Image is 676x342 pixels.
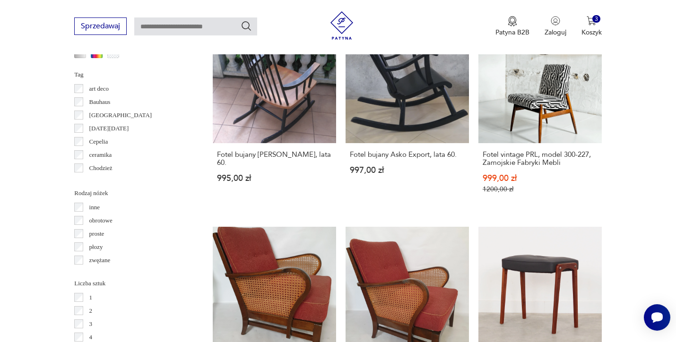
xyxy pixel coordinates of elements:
[89,255,111,265] p: zwężane
[495,16,529,37] button: Patyna B2B
[483,185,598,193] p: 1200,00 zł
[89,306,93,316] p: 2
[89,150,112,160] p: ceramika
[581,28,602,37] p: Koszyk
[89,84,109,94] p: art deco
[644,304,670,331] iframe: Smartsupp widget button
[89,319,93,329] p: 3
[545,16,566,37] button: Zaloguj
[89,137,108,147] p: Cepelia
[89,242,103,252] p: płozy
[350,151,465,159] h3: Fotel bujany Asko Export, lata 60.
[241,20,252,32] button: Szukaj
[551,16,560,26] img: Ikonka użytkownika
[89,202,100,213] p: inne
[74,24,127,30] a: Sprzedawaj
[89,215,113,226] p: obrotowe
[89,229,104,239] p: proste
[213,20,336,212] a: KlasykFotel bujany Ilmara Tapiovaary, lata 60.Fotel bujany [PERSON_NAME], lata 60.995,00 zł
[545,28,566,37] p: Zaloguj
[217,151,332,167] h3: Fotel bujany [PERSON_NAME], lata 60.
[483,151,598,167] h3: Fotel vintage PRL, model 300-227, Zamojskie Fabryki Mebli
[483,174,598,182] p: 999,00 zł
[581,16,602,37] button: 3Koszyk
[495,28,529,37] p: Patyna B2B
[74,278,190,289] p: Liczba sztuk
[74,17,127,35] button: Sprzedawaj
[346,20,469,212] a: Fotel bujany Asko Export, lata 60.Fotel bujany Asko Export, lata 60.997,00 zł
[74,69,190,80] p: Tag
[89,97,111,107] p: Bauhaus
[89,292,93,303] p: 1
[587,16,596,26] img: Ikona koszyka
[508,16,517,26] img: Ikona medalu
[350,166,465,174] p: 997,00 zł
[495,16,529,37] a: Ikona medaluPatyna B2B
[592,15,600,23] div: 3
[89,163,113,173] p: Chodzież
[74,188,190,198] p: Rodzaj nóżek
[328,11,356,40] img: Patyna - sklep z meblami i dekoracjami vintage
[478,20,602,212] a: SaleKlasykFotel vintage PRL, model 300-227, Zamojskie Fabryki MebliFotel vintage PRL, model 300-2...
[89,176,112,187] p: Ćmielów
[89,110,152,120] p: [GEOGRAPHIC_DATA]
[217,174,332,182] p: 995,00 zł
[89,123,129,134] p: [DATE][DATE]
